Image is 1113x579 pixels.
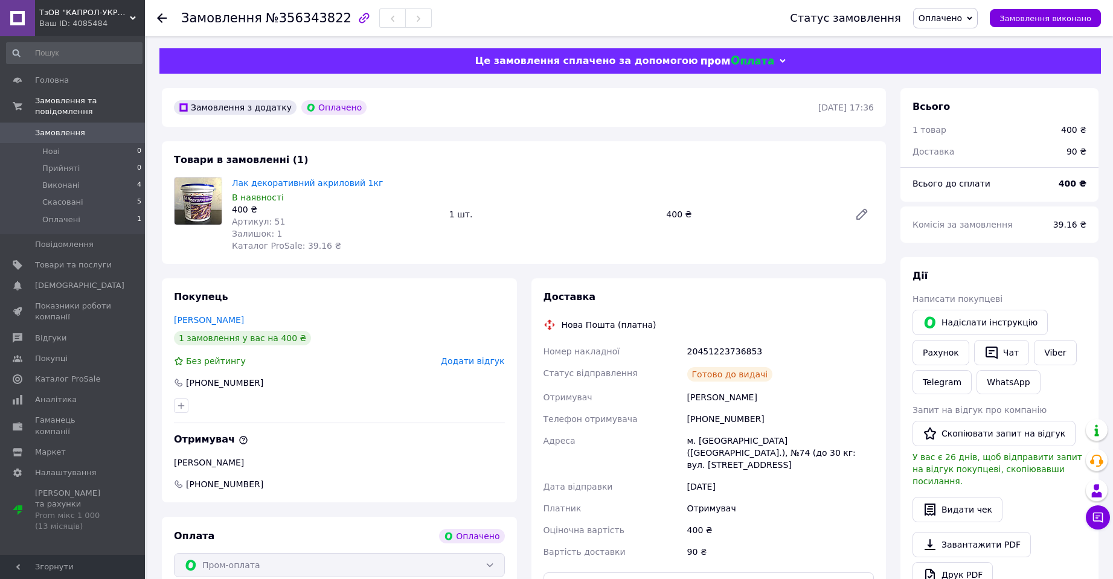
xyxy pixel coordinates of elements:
[913,340,969,365] button: Рахунок
[42,214,80,225] span: Оплачені
[913,452,1082,486] span: У вас є 26 днів, щоб відправити запит на відгук покупцеві, скопіювавши посилання.
[913,270,928,281] span: Дії
[444,206,662,223] div: 1 шт.
[919,13,962,23] span: Оплачено
[974,340,1029,365] button: Чат
[441,356,504,366] span: Додати відгук
[544,525,624,535] span: Оціночна вартість
[1059,138,1094,165] div: 90 ₴
[544,547,626,557] span: Вартість доставки
[544,436,576,446] span: Адреса
[35,280,124,291] span: [DEMOGRAPHIC_DATA]
[913,497,1002,522] button: Видати чек
[35,301,112,322] span: Показники роботи компанії
[35,415,112,437] span: Гаманець компанії
[1059,179,1086,188] b: 400 ₴
[544,392,592,402] span: Отримувач
[544,347,620,356] span: Номер накладної
[232,241,341,251] span: Каталог ProSale: 39.16 ₴
[301,100,367,115] div: Оплачено
[35,239,94,250] span: Повідомлення
[174,530,214,542] span: Оплата
[174,154,309,165] span: Товари в замовленні (1)
[913,147,954,156] span: Доставка
[701,56,774,67] img: evopay logo
[685,541,876,563] div: 90 ₴
[35,75,69,86] span: Головна
[35,394,77,405] span: Аналітика
[35,488,112,532] span: [PERSON_NAME] та рахунки
[685,497,876,519] div: Отримувач
[35,127,85,138] span: Замовлення
[685,341,876,362] div: 20451223736853
[174,291,228,302] span: Покупець
[685,386,876,408] div: [PERSON_NAME]
[913,101,950,112] span: Всього
[6,42,143,64] input: Пошук
[174,456,505,469] div: [PERSON_NAME]
[137,163,141,174] span: 0
[544,482,613,491] span: Дата відправки
[687,367,773,382] div: Готово до видачі
[790,12,901,24] div: Статус замовлення
[181,11,262,25] span: Замовлення
[185,377,265,389] div: [PHONE_NUMBER]
[685,476,876,497] div: [DATE]
[42,146,60,157] span: Нові
[174,315,244,325] a: [PERSON_NAME]
[174,433,248,445] span: Отримувач
[999,14,1091,23] span: Замовлення виконано
[475,55,698,66] span: Це замовлення сплачено за допомогою
[232,217,285,226] span: Артикул: 51
[137,180,141,191] span: 4
[232,193,284,202] span: В наявності
[913,125,946,135] span: 1 товар
[913,405,1047,415] span: Запит на відгук про компанію
[544,368,638,378] span: Статус відправлення
[232,203,440,216] div: 400 ₴
[35,95,145,117] span: Замовлення та повідомлення
[42,197,83,208] span: Скасовані
[266,11,351,25] span: №356343822
[850,202,874,226] a: Редагувати
[35,374,100,385] span: Каталог ProSale
[913,532,1031,557] a: Завантажити PDF
[35,333,66,344] span: Відгуки
[35,510,112,532] div: Prom мікс 1 000 (13 місяців)
[186,356,246,366] span: Без рейтингу
[685,519,876,541] div: 400 ₴
[913,421,1076,446] button: Скопіювати запит на відгук
[1053,220,1086,229] span: 39.16 ₴
[685,408,876,430] div: [PHONE_NUMBER]
[685,430,876,476] div: м. [GEOGRAPHIC_DATA] ([GEOGRAPHIC_DATA].), №74 (до 30 кг: вул. [STREET_ADDRESS]
[818,103,874,112] time: [DATE] 17:36
[232,229,283,238] span: Залишок: 1
[174,331,311,345] div: 1 замовлення у вас на 400 ₴
[913,294,1002,304] span: Написати покупцеві
[544,504,582,513] span: Платник
[544,291,596,302] span: Доставка
[35,467,97,478] span: Налаштування
[35,353,68,364] span: Покупці
[1086,505,1110,529] button: Чат з покупцем
[559,319,659,331] div: Нова Пошта (платна)
[157,12,167,24] div: Повернутися назад
[137,214,141,225] span: 1
[175,178,222,225] img: Лак декоративний акриловий 1кг
[137,197,141,208] span: 5
[174,100,297,115] div: Замовлення з додатку
[439,529,504,543] div: Оплачено
[1034,340,1076,365] a: Viber
[977,370,1040,394] a: WhatsApp
[185,478,265,490] span: [PHONE_NUMBER]
[913,179,990,188] span: Всього до сплати
[35,260,112,270] span: Товари та послуги
[913,370,972,394] a: Telegram
[137,146,141,157] span: 0
[661,206,845,223] div: 400 ₴
[990,9,1101,27] button: Замовлення виконано
[39,18,145,29] div: Ваш ID: 4085484
[42,163,80,174] span: Прийняті
[544,414,638,424] span: Телефон отримувача
[35,447,66,458] span: Маркет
